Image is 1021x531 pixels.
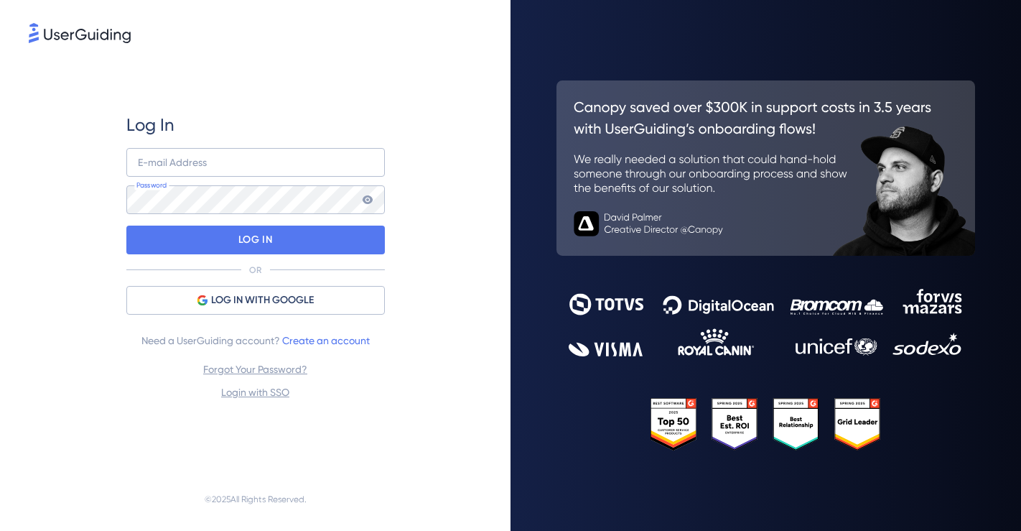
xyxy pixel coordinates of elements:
span: Need a UserGuiding account? [141,332,370,349]
p: OR [249,264,261,276]
a: Forgot Your Password? [203,364,307,375]
img: 26c0aa7c25a843aed4baddd2b5e0fa68.svg [556,80,975,256]
input: example@company.com [126,148,385,177]
img: 8faab4ba6bc7696a72372aa768b0286c.svg [29,23,131,43]
a: Login with SSO [221,387,289,398]
a: Create an account [282,335,370,346]
span: LOG IN WITH GOOGLE [211,292,314,309]
img: 9302ce2ac39453076f5bc0f2f2ca889b.svg [569,289,962,356]
p: LOG IN [238,228,272,251]
span: Log In [126,114,174,137]
img: 25303e33045975176eb484905ab012ff.svg [651,398,881,451]
span: © 2025 All Rights Reserved. [205,491,307,508]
